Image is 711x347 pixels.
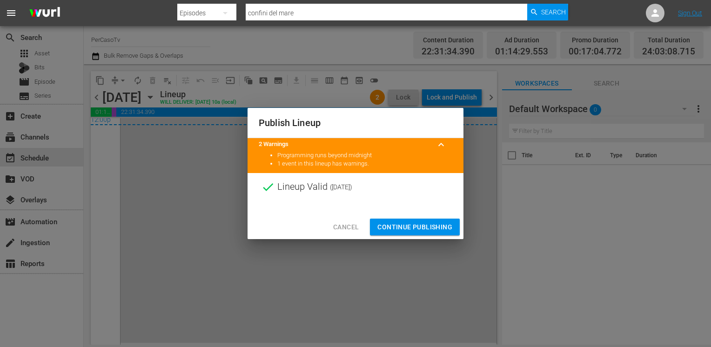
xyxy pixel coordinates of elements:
span: Cancel [333,221,359,233]
div: Lineup Valid [248,173,463,201]
button: Cancel [326,219,366,236]
span: Search [541,4,566,20]
img: ans4CAIJ8jUAAAAAAAAAAAAAAAAAAAAAAAAgQb4GAAAAAAAAAAAAAAAAAAAAAAAAJMjXAAAAAAAAAAAAAAAAAAAAAAAAgAT5G... [22,2,67,24]
li: 1 event in this lineup has warnings. [277,160,452,168]
span: ( [DATE] ) [330,180,352,194]
span: keyboard_arrow_up [436,139,447,150]
button: Continue Publishing [370,219,460,236]
span: menu [6,7,17,19]
h2: Publish Lineup [259,115,452,130]
title: 2 Warnings [259,140,430,149]
button: keyboard_arrow_up [430,133,452,156]
li: Programming runs beyond midnight [277,151,452,160]
span: Continue Publishing [377,221,452,233]
a: Sign Out [678,9,702,17]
